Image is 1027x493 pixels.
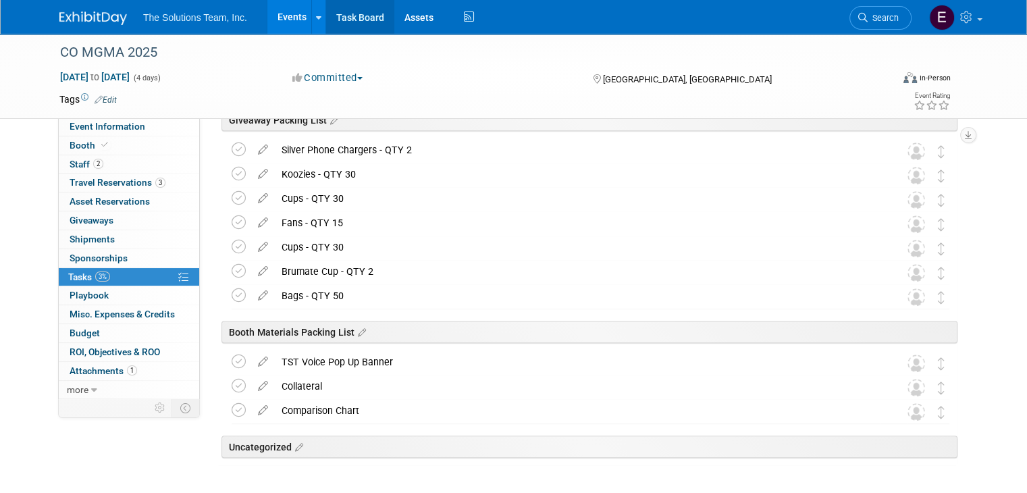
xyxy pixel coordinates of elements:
i: Move task [938,242,945,255]
a: edit [251,265,275,278]
img: Unassigned [907,403,925,421]
div: TST Voice Pop Up Banner [275,351,880,373]
a: Staff2 [59,155,199,174]
div: Cups - QTY 30 [275,236,880,259]
img: Unassigned [907,215,925,233]
div: Event Format [819,70,951,90]
div: CO MGMA 2025 [55,41,875,65]
a: edit [251,168,275,180]
a: edit [251,217,275,229]
span: Attachments [70,365,137,376]
a: Giveaways [59,211,199,230]
a: Edit sections [327,113,338,126]
i: Move task [938,406,945,419]
span: The Solutions Team, Inc. [143,12,247,23]
a: edit [251,192,275,205]
span: 1 [127,365,137,375]
i: Move task [938,382,945,394]
div: Giveaway Packing List [221,109,957,131]
div: Bags - QTY 50 [275,284,880,307]
img: Unassigned [907,240,925,257]
div: Cups - QTY 30 [275,187,880,210]
i: Booth reservation complete [101,141,108,149]
span: [GEOGRAPHIC_DATA], [GEOGRAPHIC_DATA] [603,74,772,84]
div: Silver Phone Chargers - QTY 2 [275,138,880,161]
span: Tasks [68,271,110,282]
span: Shipments [70,234,115,244]
div: Booth Materials Packing List [221,321,957,343]
span: (4 days) [132,74,161,82]
span: to [88,72,101,82]
img: Unassigned [907,355,925,372]
i: Move task [938,267,945,280]
img: Unassigned [907,379,925,396]
img: Unassigned [907,167,925,184]
td: Personalize Event Tab Strip [149,399,172,417]
a: edit [251,144,275,156]
td: Toggle Event Tabs [172,399,200,417]
a: Asset Reservations [59,192,199,211]
i: Move task [938,194,945,207]
a: Misc. Expenses & Credits [59,305,199,323]
a: Tasks3% [59,268,199,286]
i: Move task [938,291,945,304]
div: Fans - QTY 15 [275,211,880,234]
img: Format-Inperson.png [903,72,917,83]
img: Unassigned [907,142,925,160]
a: Booth [59,136,199,155]
span: Playbook [70,290,109,301]
a: edit [251,290,275,302]
button: Committed [288,71,368,85]
span: Search [868,13,899,23]
span: Sponsorships [70,253,128,263]
img: Eli Gooden [929,5,955,30]
a: edit [251,356,275,368]
span: more [67,384,88,395]
i: Move task [938,218,945,231]
a: ROI, Objectives & ROO [59,343,199,361]
span: Booth [70,140,111,151]
span: 3% [95,271,110,282]
a: Sponsorships [59,249,199,267]
span: Staff [70,159,103,170]
a: edit [251,380,275,392]
span: Budget [70,328,100,338]
span: 2 [93,159,103,169]
a: Shipments [59,230,199,249]
a: edit [251,405,275,417]
span: Travel Reservations [70,177,165,188]
div: Koozies - QTY 30 [275,163,880,186]
a: more [59,381,199,399]
span: 3 [155,178,165,188]
a: edit [251,241,275,253]
span: Giveaways [70,215,113,226]
span: [DATE] [DATE] [59,71,130,83]
a: Search [849,6,912,30]
div: Event Rating [914,93,950,99]
a: Edit [95,95,117,105]
a: Budget [59,324,199,342]
a: Travel Reservations3 [59,174,199,192]
img: Unassigned [907,191,925,209]
div: In-Person [919,73,951,83]
span: Misc. Expenses & Credits [70,309,175,319]
img: ExhibitDay [59,11,127,25]
i: Move task [938,145,945,158]
i: Move task [938,170,945,182]
a: Edit sections [292,440,303,453]
div: Comparison Chart [275,399,880,422]
i: Move task [938,357,945,370]
div: Brumate Cup - QTY 2 [275,260,880,283]
a: Edit sections [354,325,366,338]
td: Tags [59,93,117,106]
div: Collateral [275,375,880,398]
div: Uncategorized [221,436,957,458]
a: Event Information [59,118,199,136]
span: ROI, Objectives & ROO [70,346,160,357]
a: Attachments1 [59,362,199,380]
img: Unassigned [907,264,925,282]
img: Unassigned [907,288,925,306]
a: Playbook [59,286,199,305]
span: Asset Reservations [70,196,150,207]
span: Event Information [70,121,145,132]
